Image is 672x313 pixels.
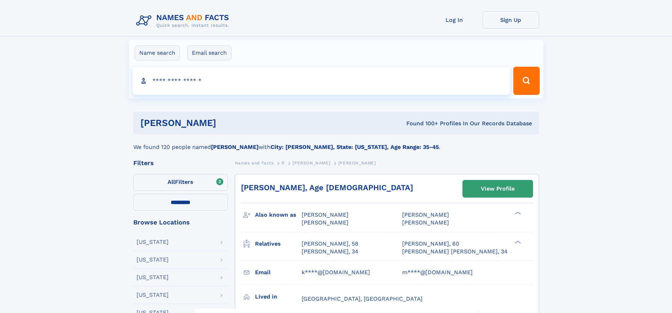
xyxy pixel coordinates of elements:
a: Names and Facts [235,158,274,167]
a: [PERSON_NAME], 60 [402,240,459,248]
div: We found 120 people named with . [133,134,539,151]
span: [PERSON_NAME] [292,161,330,165]
div: [US_STATE] [137,239,169,245]
a: Log In [426,11,483,29]
div: View Profile [481,181,515,197]
div: [US_STATE] [137,292,169,298]
a: [PERSON_NAME] [PERSON_NAME], 34 [402,248,508,255]
span: [GEOGRAPHIC_DATA], [GEOGRAPHIC_DATA] [302,295,423,302]
div: ❯ [513,211,521,216]
a: R [281,158,285,167]
div: [US_STATE] [137,257,169,263]
label: Filters [133,174,228,191]
a: [PERSON_NAME], 34 [302,248,358,255]
span: [PERSON_NAME] [338,161,376,165]
img: Logo Names and Facts [133,11,235,30]
h3: Lived in [255,291,302,303]
label: Name search [135,46,180,60]
a: Sign Up [483,11,539,29]
h3: Also known as [255,209,302,221]
span: [PERSON_NAME] [402,219,449,226]
div: [US_STATE] [137,275,169,280]
h3: Relatives [255,238,302,250]
div: Found 100+ Profiles In Our Records Database [311,120,532,127]
b: City: [PERSON_NAME], State: [US_STATE], Age Range: 35-45 [271,144,439,150]
span: [PERSON_NAME] [302,219,349,226]
input: search input [133,67,510,95]
a: [PERSON_NAME] [292,158,330,167]
span: All [168,179,175,185]
a: [PERSON_NAME], 58 [302,240,358,248]
span: [PERSON_NAME] [402,211,449,218]
span: [PERSON_NAME] [302,211,349,218]
h1: [PERSON_NAME] [140,119,311,127]
label: Email search [187,46,231,60]
a: [PERSON_NAME], Age [DEMOGRAPHIC_DATA] [241,183,413,192]
b: [PERSON_NAME] [211,144,259,150]
div: ❯ [513,240,521,244]
div: Browse Locations [133,219,228,225]
span: R [281,161,285,165]
a: View Profile [463,180,533,197]
h3: Email [255,266,302,278]
button: Search Button [513,67,539,95]
div: Filters [133,160,228,166]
